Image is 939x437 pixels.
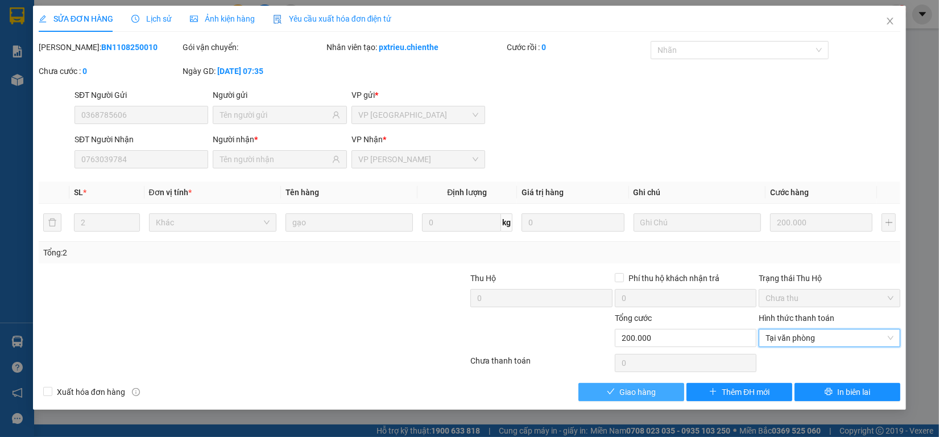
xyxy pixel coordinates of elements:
div: Trạng thái Thu Hộ [759,272,900,285]
span: Tổng cước [615,314,652,323]
span: info-circle [132,388,140,396]
div: Ngày GD: [183,65,324,77]
button: Close [874,6,906,38]
span: Định lượng [447,188,487,197]
label: Hình thức thanh toán [759,314,834,323]
span: close [886,17,895,26]
span: picture [190,15,198,23]
span: plus [709,387,717,397]
span: SL [74,188,83,197]
b: 0 [541,43,546,52]
span: kg [501,213,512,232]
b: BN1108250010 [101,43,158,52]
span: SỬA ĐƠN HÀNG [39,14,113,23]
span: check [607,387,615,397]
div: [PERSON_NAME]: [39,41,180,53]
span: Cước hàng [770,188,809,197]
span: Lịch sử [131,14,172,23]
button: plusThêm ĐH mới [686,383,792,401]
button: delete [43,213,61,232]
th: Ghi chú [629,182,766,204]
div: Tổng: 2 [43,246,363,259]
span: VP Hồ Chí Minh [358,151,478,168]
b: 0 [82,67,87,76]
span: VP Bắc Ninh [358,106,478,123]
div: SĐT Người Gửi [75,89,208,101]
div: Nhân viên tạo: [326,41,504,53]
div: Người nhận [213,133,346,146]
button: plus [882,213,896,232]
input: Tên người gửi [220,109,329,121]
span: Chưa thu [766,290,894,307]
div: SĐT Người Nhận [75,133,208,146]
div: Người gửi [213,89,346,101]
span: user [332,155,340,163]
span: Ảnh kiện hàng [190,14,255,23]
input: Tên người nhận [220,153,329,166]
input: 0 [770,213,873,232]
div: Cước rồi : [507,41,648,53]
span: printer [825,387,833,397]
button: printerIn biên lai [795,383,900,401]
span: In biên lai [837,386,870,398]
input: 0 [522,213,624,232]
div: Chưa cước : [39,65,180,77]
b: pxtrieu.chienthe [379,43,439,52]
input: VD: Bàn, Ghế [286,213,413,232]
span: Xuất hóa đơn hàng [52,386,130,398]
input: Ghi Chú [634,213,761,232]
span: Tên hàng [286,188,319,197]
b: [DATE] 07:35 [217,67,263,76]
span: clock-circle [131,15,139,23]
span: Khác [156,214,270,231]
img: icon [273,15,282,24]
span: Phí thu hộ khách nhận trả [624,272,724,285]
span: edit [39,15,47,23]
div: VP gửi [351,89,485,101]
span: VP Nhận [351,135,383,144]
span: Thêm ĐH mới [722,386,770,398]
button: checkGiao hàng [578,383,684,401]
span: Yêu cầu xuất hóa đơn điện tử [273,14,392,23]
div: Gói vận chuyển: [183,41,324,53]
span: Thu Hộ [470,274,496,283]
span: Tại văn phòng [766,329,894,347]
div: Chưa thanh toán [469,354,613,374]
span: user [332,111,340,119]
span: Giá trị hàng [522,188,564,197]
span: Giao hàng [619,386,656,398]
span: Đơn vị tính [149,188,192,197]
